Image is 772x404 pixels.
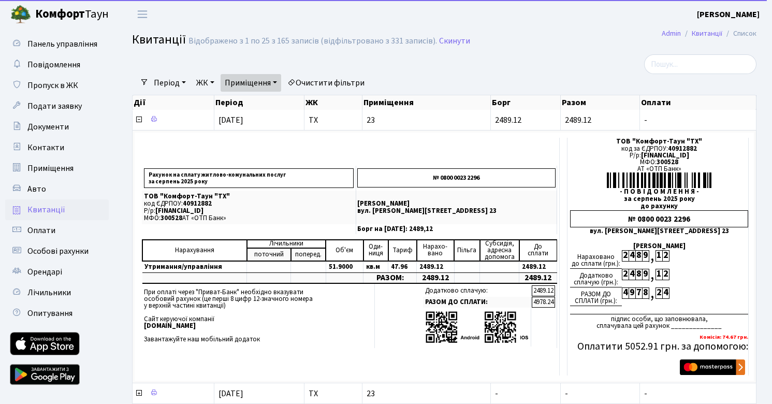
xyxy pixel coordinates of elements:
[642,269,649,280] div: 9
[570,152,748,159] div: Р/р:
[657,157,678,167] span: 300528
[5,158,109,179] a: Приміщення
[219,114,243,126] span: [DATE]
[35,6,109,23] span: Таун
[27,121,69,133] span: Документи
[326,240,363,261] td: Об'єм
[144,321,196,330] b: [DOMAIN_NAME]
[662,250,669,262] div: 2
[565,388,568,399] span: -
[291,248,326,261] td: поперед.
[161,213,182,223] span: 300528
[5,241,109,262] a: Особові рахунки
[570,189,748,195] div: - П О В І Д О М Л Е Н Н Я -
[417,261,454,273] td: 2489.12
[27,163,74,174] span: Приміщення
[362,95,491,110] th: Приміщення
[357,200,556,207] p: [PERSON_NAME]
[192,74,219,92] a: ЖК
[570,287,622,306] div: РАЗОМ ДО СПЛАТИ (грн.):
[532,285,555,296] td: 2489.12
[5,262,109,282] a: Орендарі
[519,261,557,273] td: 2489.12
[5,179,109,199] a: Авто
[417,272,454,283] td: 2489.12
[570,159,748,166] div: МФО:
[144,200,354,207] p: код ЄДРПОУ:
[363,272,417,283] td: РАЗОМ:
[150,74,190,92] a: Період
[644,54,756,74] input: Пошук...
[309,389,358,398] span: ТХ
[629,287,635,299] div: 9
[491,95,561,110] th: Борг
[423,285,531,296] td: Додатково сплачую:
[570,166,748,172] div: АТ «ОТП Банк»
[144,193,354,200] p: ТОВ "Комфорт-Таун "ТХ"
[640,95,756,110] th: Оплати
[309,116,358,124] span: ТХ
[570,228,748,235] div: вул. [PERSON_NAME][STREET_ADDRESS] 23
[662,287,669,299] div: 4
[644,389,752,398] span: -
[10,4,31,25] img: logo.png
[367,389,487,398] span: 23
[417,240,454,261] td: Нарахо- вано
[454,240,480,261] td: Пільга
[5,75,109,96] a: Пропуск в ЖК
[662,28,681,39] a: Admin
[27,38,97,50] span: Панель управління
[27,100,82,112] span: Подати заявку
[622,250,629,262] div: 2
[214,95,304,110] th: Період
[629,250,635,262] div: 4
[357,168,556,187] p: № 0800 0023 2296
[519,240,557,261] td: До cплати
[570,203,748,210] div: до рахунку
[221,74,281,92] a: Приміщення
[649,269,656,281] div: ,
[283,74,369,92] a: Очистити фільтри
[656,269,662,280] div: 1
[570,340,748,353] h5: Оплатити 5052.91 грн. за допомогою:
[622,287,629,299] div: 4
[27,183,46,195] span: Авто
[142,240,247,261] td: Нарахування
[635,250,642,262] div: 8
[692,28,722,39] a: Квитанції
[27,59,80,70] span: Повідомлення
[629,269,635,280] div: 4
[570,196,748,203] div: за серпень 2025 року
[142,284,374,348] td: При оплаті через "Приват-Банк" необхідно вказувати особовий рахунок (це перші 8 цифр 12-значного ...
[133,95,214,110] th: Дії
[532,297,555,308] td: 4978.24
[656,287,662,299] div: 2
[129,6,155,23] button: Переключити навігацію
[519,272,557,283] td: 2489.12
[5,54,109,75] a: Повідомлення
[304,95,362,110] th: ЖК
[144,168,354,188] p: Рахунок на сплату житлово-комунальних послуг за серпень 2025 року
[642,287,649,299] div: 8
[570,243,748,250] div: [PERSON_NAME]
[570,210,748,227] div: № 0800 0023 2296
[5,282,109,303] a: Лічильники
[622,269,629,280] div: 2
[570,269,622,287] div: Додатково сплачую (грн.):
[680,359,745,375] img: Masterpass
[700,333,748,341] b: Комісія: 74.67 грн.
[363,261,388,273] td: кв.м
[357,226,556,233] p: Борг на [DATE]: 2489,12
[561,95,640,110] th: Разом
[144,215,354,222] p: МФО: АТ «ОТП Банк»
[367,116,487,124] span: 23
[357,208,556,214] p: вул. [PERSON_NAME][STREET_ADDRESS] 23
[27,204,65,215] span: Квитанції
[439,36,470,46] a: Скинути
[570,314,748,329] div: підпис особи, що заповнювала, сплачувала цей рахунок ______________
[155,206,203,215] span: [FINANCIAL_ID]
[635,287,642,299] div: 7
[183,199,212,208] span: 40912882
[132,31,186,49] span: Квитанції
[722,28,756,39] li: Список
